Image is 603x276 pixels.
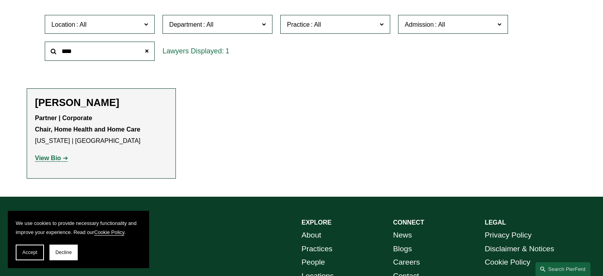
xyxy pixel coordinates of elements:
[287,21,310,28] span: Practice
[35,97,168,109] h2: [PERSON_NAME]
[35,155,68,161] a: View Bio
[301,242,333,256] a: Practices
[16,245,44,260] button: Accept
[301,256,325,269] a: People
[16,219,141,237] p: We use cookies to provide necessary functionality and improve your experience. Read our .
[393,228,412,242] a: News
[35,155,61,161] strong: View Bio
[485,219,506,226] strong: LEGAL
[485,256,530,269] a: Cookie Policy
[485,228,532,242] a: Privacy Policy
[393,219,424,226] strong: CONNECT
[393,256,420,269] a: Careers
[393,242,412,256] a: Blogs
[169,21,202,28] span: Department
[225,47,229,55] span: 1
[35,113,168,146] p: [US_STATE] | [GEOGRAPHIC_DATA]
[301,219,331,226] strong: EXPLORE
[55,250,72,255] span: Decline
[535,262,590,276] a: Search this site
[22,250,37,255] span: Accept
[405,21,434,28] span: Admission
[35,115,92,121] strong: Partner | Corporate
[301,228,321,242] a: About
[49,245,78,260] button: Decline
[485,242,554,256] a: Disclaimer & Notices
[51,21,75,28] span: Location
[8,211,149,268] section: Cookie banner
[35,126,141,133] strong: Chair, Home Health and Home Care
[94,229,124,235] a: Cookie Policy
